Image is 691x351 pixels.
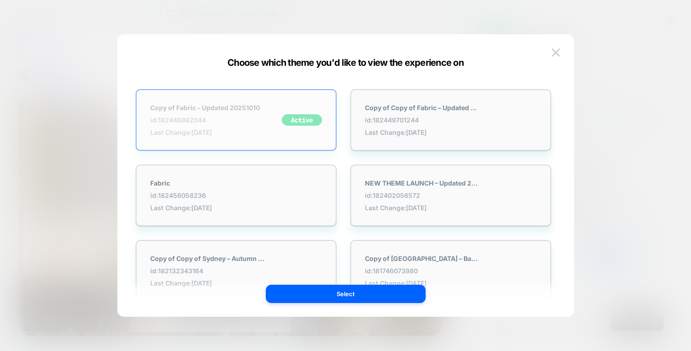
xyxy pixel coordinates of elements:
span: Last Change: [DATE] [150,279,264,287]
span: id: 181746073980 [365,267,479,275]
div: Choose which theme you'd like to view the experience on [117,57,574,68]
span: id: 182449701244 [365,116,479,124]
button: Select [266,285,426,303]
div: Active [282,114,322,126]
span: id: 182456058236 [150,191,212,199]
strong: Copy of Copy of Fabric – Updated 20251010 [365,104,479,112]
span: Last Change: [DATE] [365,204,479,212]
span: Last Change: [DATE] [365,128,479,136]
strong: Copy of Copy of Sydney – Autumn Banner [150,255,264,262]
span: id: 182132343164 [150,267,264,275]
strong: Copy of Fabric – Updated 20251010 [150,104,260,112]
span: id: 182448882044 [150,116,260,124]
span: Last Change: [DATE] [150,128,260,136]
span: Last Change: [DATE] [150,204,212,212]
span: id: 182402056572 [365,191,479,199]
strong: NEW THEME LAUNCH – Updated 20251008 [365,179,479,187]
strong: Copy of [GEOGRAPHIC_DATA] – Bath Ritual [365,255,479,262]
strong: Fabric [150,179,212,187]
span: Last Change: [DATE] [365,279,479,287]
